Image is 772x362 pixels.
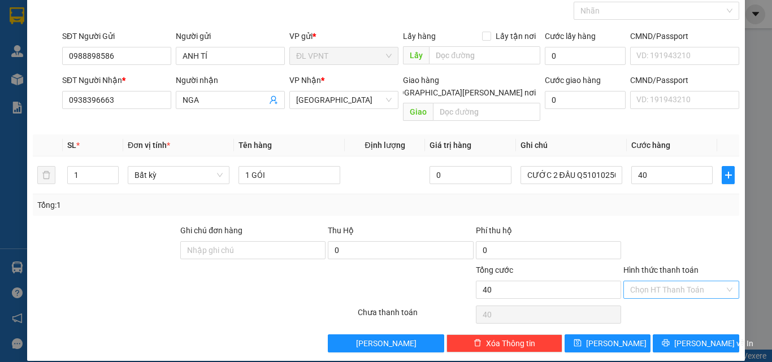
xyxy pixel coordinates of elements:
[296,91,392,108] span: ĐL Quận 1
[135,167,223,184] span: Bất kỳ
[722,166,735,184] button: plus
[128,141,170,150] span: Đơn vị tính
[403,46,429,64] span: Lấy
[289,76,321,85] span: VP Nhận
[238,166,340,184] input: VD: Bàn, Ghế
[446,334,562,352] button: deleteXóa Thông tin
[430,141,471,150] span: Giá trị hàng
[662,339,670,348] span: printer
[176,30,285,42] div: Người gửi
[545,32,596,41] label: Cước lấy hàng
[476,224,621,241] div: Phí thu hộ
[296,47,392,64] span: ĐL VPNT
[176,74,285,86] div: Người nhận
[474,339,482,348] span: delete
[491,30,540,42] span: Lấy tận nơi
[674,337,753,350] span: [PERSON_NAME] và In
[67,141,76,150] span: SL
[433,103,540,121] input: Dọc đường
[516,134,627,156] th: Ghi chú
[238,141,272,150] span: Tên hàng
[545,91,626,109] input: Cước giao hàng
[486,337,535,350] span: Xóa Thông tin
[630,30,739,42] div: CMND/Passport
[356,337,417,350] span: [PERSON_NAME]
[328,226,354,235] span: Thu Hộ
[180,226,242,235] label: Ghi chú đơn hàng
[586,337,647,350] span: [PERSON_NAME]
[62,30,171,42] div: SĐT Người Gửi
[180,241,326,259] input: Ghi chú đơn hàng
[289,30,398,42] div: VP gửi
[403,103,433,121] span: Giao
[623,265,699,274] label: Hình thức thanh toán
[430,166,511,184] input: 0
[630,74,739,86] div: CMND/Passport
[631,141,670,150] span: Cước hàng
[521,166,622,184] input: Ghi Chú
[357,306,475,326] div: Chưa thanh toán
[653,334,739,352] button: printer[PERSON_NAME] và In
[365,141,405,150] span: Định lượng
[381,86,540,99] span: [GEOGRAPHIC_DATA][PERSON_NAME] nơi
[545,47,626,65] input: Cước lấy hàng
[722,171,734,180] span: plus
[574,339,582,348] span: save
[328,334,444,352] button: [PERSON_NAME]
[37,166,55,184] button: delete
[403,32,436,41] span: Lấy hàng
[429,46,540,64] input: Dọc đường
[37,199,299,211] div: Tổng: 1
[269,95,278,104] span: user-add
[565,334,651,352] button: save[PERSON_NAME]
[545,76,601,85] label: Cước giao hàng
[403,76,439,85] span: Giao hàng
[476,265,513,274] span: Tổng cước
[62,74,171,86] div: SĐT Người Nhận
